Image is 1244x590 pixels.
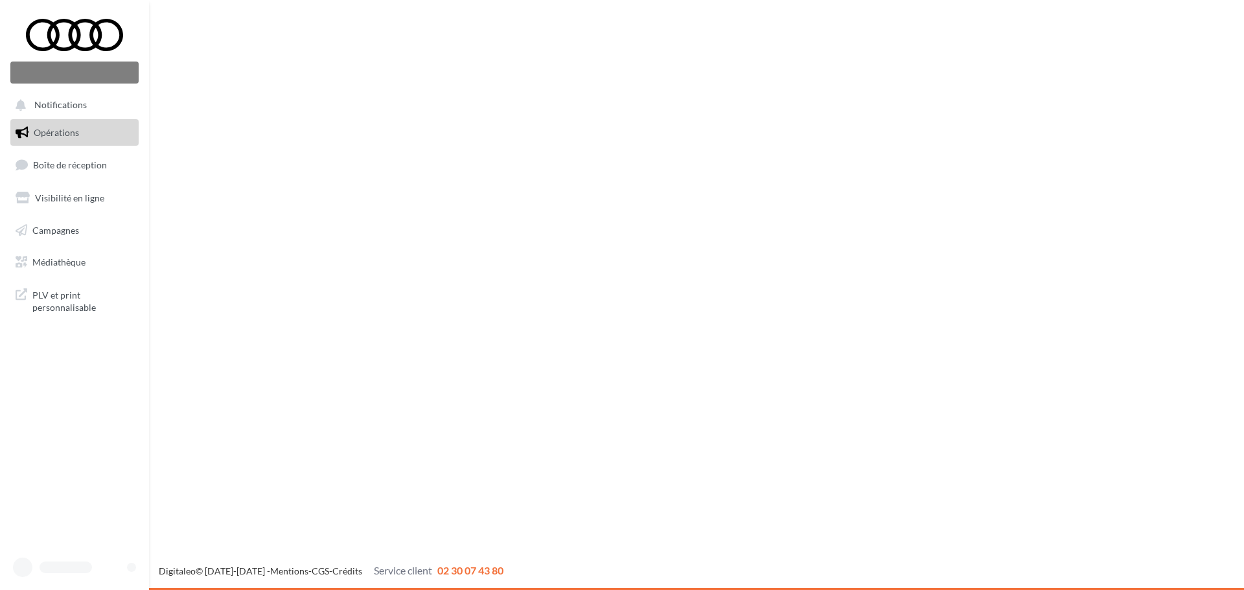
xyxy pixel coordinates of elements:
a: Opérations [8,119,141,146]
span: Visibilité en ligne [35,192,104,203]
span: Boîte de réception [33,159,107,170]
span: © [DATE]-[DATE] - - - [159,565,503,576]
a: Visibilité en ligne [8,185,141,212]
a: Campagnes [8,217,141,244]
a: Crédits [332,565,362,576]
a: PLV et print personnalisable [8,281,141,319]
a: Digitaleo [159,565,196,576]
a: Médiathèque [8,249,141,276]
span: PLV et print personnalisable [32,286,133,314]
span: Service client [374,564,432,576]
div: Nouvelle campagne [10,62,139,84]
a: Boîte de réception [8,151,141,179]
span: 02 30 07 43 80 [437,564,503,576]
span: Notifications [34,100,87,111]
span: Opérations [34,127,79,138]
a: CGS [312,565,329,576]
span: Médiathèque [32,256,86,267]
a: Mentions [270,565,308,576]
span: Campagnes [32,224,79,235]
